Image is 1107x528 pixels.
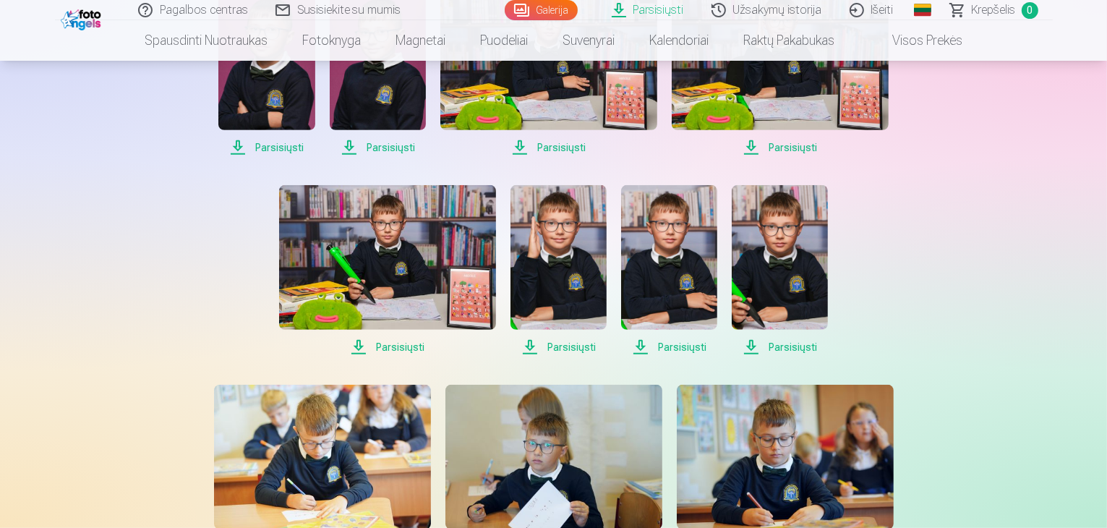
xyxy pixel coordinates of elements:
[61,6,105,30] img: /fa2
[852,20,980,61] a: Visos prekės
[732,338,828,356] span: Parsisiųsti
[621,338,717,356] span: Parsisiųsti
[972,1,1016,19] span: Krepšelis
[285,20,378,61] a: Fotoknyga
[378,20,463,61] a: Magnetai
[726,20,852,61] a: Raktų pakabukas
[632,20,726,61] a: Kalendoriai
[510,185,607,356] a: Parsisiųsti
[463,20,545,61] a: Puodeliai
[279,185,496,356] a: Parsisiųsti
[218,139,315,156] span: Parsisiųsti
[279,338,496,356] span: Parsisiųsti
[127,20,285,61] a: Spausdinti nuotraukas
[330,139,426,156] span: Parsisiųsti
[1022,2,1038,19] span: 0
[621,185,717,356] a: Parsisiųsti
[510,338,607,356] span: Parsisiųsti
[440,139,657,156] span: Parsisiųsti
[672,139,889,156] span: Parsisiųsti
[545,20,632,61] a: Suvenyrai
[732,185,828,356] a: Parsisiųsti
